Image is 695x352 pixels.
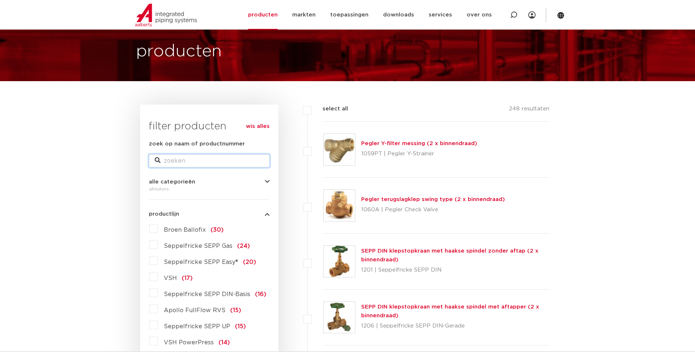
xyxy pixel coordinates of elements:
[361,320,550,332] p: 1206 | Seppelfricke SEPP DIN-Gerade
[149,119,270,134] h3: filter producten
[230,307,241,313] span: (15)
[361,148,477,160] p: 1059PT | Pegler Y-Strainer
[164,227,206,233] span: Broen Ballofix
[149,179,270,185] button: alle categorieën
[164,307,225,313] span: Apollo FullFlow RVS
[235,323,246,329] span: (15)
[312,105,348,113] label: select all
[509,105,549,116] p: 248 resultaten
[361,248,538,262] a: SEPP DIN klepstopkraan met haakse spindel zonder aftap (2 x binnendraad)
[149,179,195,185] span: alle categorieën
[182,275,193,281] span: (17)
[219,340,230,345] span: (14)
[243,259,256,265] span: (20)
[149,211,179,217] span: productlijn
[324,302,355,333] img: Thumbnail for SEPP DIN klepstopkraan met haakse spindel met aftapper (2 x binnendraad)
[361,264,550,276] p: 1201 | Seppelfricke SEPP DIN
[237,243,250,249] span: (24)
[361,141,477,146] a: Pegler Y-filter messing (2 x binnendraad)
[149,211,270,217] button: productlijn
[164,291,250,297] span: Seppelfricke SEPP DIN-Basis
[361,204,505,216] p: 1060A | Pegler Check Valve
[164,323,230,329] span: Seppelfricke SEPP UP
[324,190,355,221] img: Thumbnail for Pegler terugslagklep swing type (2 x binnendraad)
[324,246,355,277] img: Thumbnail for SEPP DIN klepstopkraan met haakse spindel zonder aftap (2 x binnendraad)
[164,259,238,265] span: Seppelfricke SEPP Easy®
[255,291,266,297] span: (16)
[164,340,214,345] span: VSH PowerPress
[324,134,355,165] img: Thumbnail for Pegler Y-filter messing (2 x binnendraad)
[361,197,505,202] a: Pegler terugslagklep swing type (2 x binnendraad)
[164,275,177,281] span: VSH
[149,140,245,148] label: zoek op naam of productnummer
[149,154,270,167] input: zoeken
[149,185,270,193] div: afsluiters
[211,227,224,233] span: (30)
[246,122,270,131] a: wis alles
[136,40,222,63] h1: producten
[361,304,539,318] a: SEPP DIN klepstopkraan met haakse spindel met aftapper (2 x binnendraad)
[164,243,232,249] span: Seppelfricke SEPP Gas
